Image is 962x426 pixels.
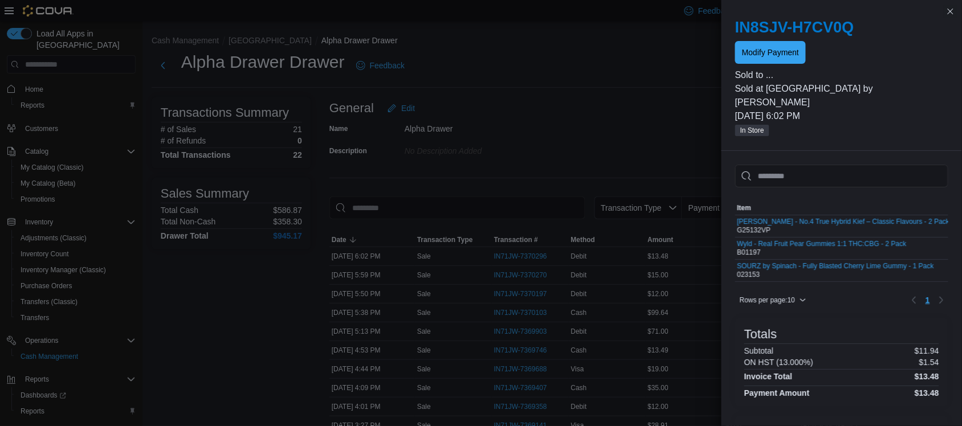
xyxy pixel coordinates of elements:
[735,125,769,136] span: In Store
[915,388,939,398] h4: $13.48
[737,262,934,279] div: 023153
[915,346,939,355] p: $11.94
[737,203,752,212] span: Item
[907,291,948,309] nav: Pagination for table: MemoryTable from EuiInMemoryTable
[735,68,948,82] p: Sold to ...
[926,294,930,306] span: 1
[740,125,764,136] span: In Store
[740,296,795,305] span: Rows per page : 10
[737,218,950,226] button: [PERSON_NAME] - No.4 True Hybrid Kief – Classic Flavours - 2 Pack
[744,372,793,381] h4: Invoice Total
[944,5,957,18] button: Close this dialog
[735,293,811,307] button: Rows per page:10
[907,293,921,307] button: Previous page
[737,240,907,257] div: B01197
[742,47,799,58] span: Modify Payment
[935,293,948,307] button: Next page
[744,346,773,355] h6: Subtotal
[921,291,935,309] button: Page 1 of 1
[737,262,934,270] button: SOURZ by Spinach - Fully Blasted Cherry Lime Gummy - 1 Pack
[744,388,810,398] h4: Payment Amount
[737,240,907,248] button: Wyld - Real Fruit Pear Gummies 1:1 THC:CBG - 2 Pack
[744,327,777,341] h3: Totals
[915,372,939,381] h4: $13.48
[737,218,950,235] div: G25132VP
[735,165,948,187] input: This is a search bar. As you type, the results lower in the page will automatically filter.
[735,18,948,36] h2: IN8SJV-H7CV0Q
[735,41,806,64] button: Modify Payment
[735,109,948,123] p: [DATE] 6:02 PM
[735,201,952,215] button: Item
[921,291,935,309] ul: Pagination for table: MemoryTable from EuiInMemoryTable
[919,358,939,367] p: $1.54
[735,82,948,109] p: Sold at [GEOGRAPHIC_DATA] by [PERSON_NAME]
[744,358,813,367] h6: ON HST (13.000%)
